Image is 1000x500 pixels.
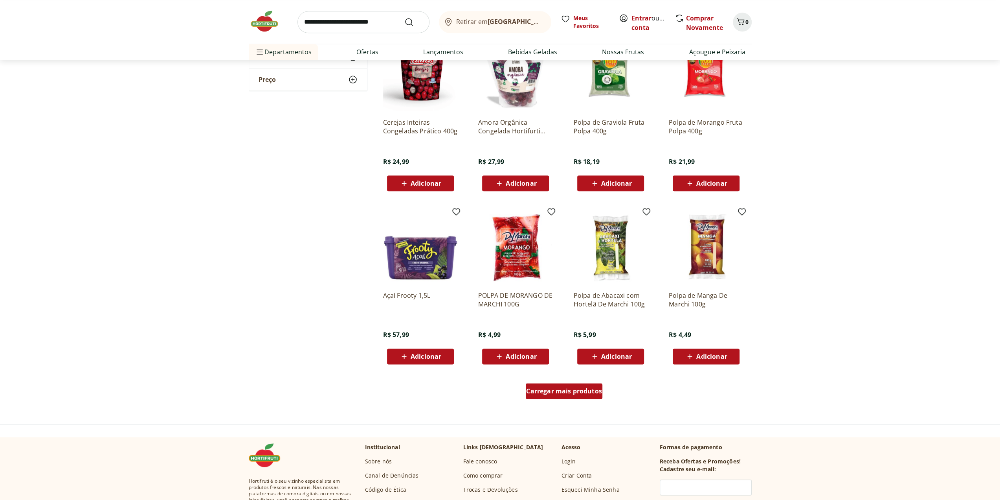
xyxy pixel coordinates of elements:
[561,458,576,465] a: Login
[423,47,463,57] a: Lançamentos
[573,118,648,135] a: Polpa de Graviola Fruta Polpa 400g
[660,443,752,451] p: Formas de pagamento
[526,383,602,402] a: Carregar mais produtos
[482,349,549,364] button: Adicionar
[508,47,557,57] a: Bebidas Geladas
[383,210,458,285] img: Açaí Frooty 1,5L
[573,291,648,308] a: Polpa de Abacaxi com Hortelã De Marchi 100g
[249,443,288,467] img: Hortifruti
[669,118,743,135] a: Polpa de Morango Fruta Polpa 400g
[383,330,409,339] span: R$ 57,99
[669,157,695,166] span: R$ 21,99
[463,443,543,451] p: Links [DEMOGRAPHIC_DATA]
[463,458,497,465] a: Fale conosco
[482,175,549,191] button: Adicionar
[463,486,518,494] a: Trocas e Devoluções
[387,175,454,191] button: Adicionar
[561,486,620,494] a: Esqueci Minha Senha
[365,443,400,451] p: Institucional
[745,18,749,26] span: 0
[631,13,666,32] span: ou
[365,458,392,465] a: Sobre nós
[561,14,609,30] a: Meus Favoritos
[601,180,632,186] span: Adicionar
[561,443,581,451] p: Acesso
[573,157,599,166] span: R$ 18,19
[602,47,644,57] a: Nossas Frutas
[506,180,536,186] span: Adicionar
[660,465,716,473] h3: Cadastre seu e-mail:
[669,37,743,112] img: Polpa de Morango Fruta Polpa 400g
[365,472,419,480] a: Canal de Denúncias
[686,14,723,32] a: Comprar Novamente
[660,458,741,465] h3: Receba Ofertas e Promoções!
[383,291,458,308] a: Açaí Frooty 1,5L
[669,210,743,285] img: Polpa de Manga De Marchi 100g
[439,11,551,33] button: Retirar em[GEOGRAPHIC_DATA]/[GEOGRAPHIC_DATA]
[478,37,553,112] img: Amora Orgânica Congelada Hortifurti Natural da Terra 300g
[411,180,441,186] span: Adicionar
[573,14,609,30] span: Meus Favoritos
[411,353,441,360] span: Adicionar
[601,353,632,360] span: Adicionar
[259,76,276,84] span: Preço
[696,353,727,360] span: Adicionar
[478,210,553,285] img: POLPA DE MORANGO DE MARCHI 100G
[669,291,743,308] a: Polpa de Manga De Marchi 100g
[573,37,648,112] img: Polpa de Graviola Fruta Polpa 400g
[383,37,458,112] img: Cerejas Inteiras Congeladas Prático 400g
[383,157,409,166] span: R$ 24,99
[356,47,378,57] a: Ofertas
[506,353,536,360] span: Adicionar
[255,42,264,61] button: Menu
[561,472,592,480] a: Criar Conta
[673,349,739,364] button: Adicionar
[255,42,312,61] span: Departamentos
[478,118,553,135] a: Amora Orgânica Congelada Hortifurti Natural da Terra 300g
[365,486,406,494] a: Código de Ética
[573,330,596,339] span: R$ 5,99
[488,17,620,26] b: [GEOGRAPHIC_DATA]/[GEOGRAPHIC_DATA]
[387,349,454,364] button: Adicionar
[249,9,288,33] img: Hortifruti
[577,349,644,364] button: Adicionar
[297,11,429,33] input: search
[673,175,739,191] button: Adicionar
[526,388,602,394] span: Carregar mais produtos
[631,14,675,32] a: Criar conta
[463,472,503,480] a: Como comprar
[456,18,543,25] span: Retirar em
[573,210,648,285] img: Polpa de Abacaxi com Hortelã De Marchi 100g
[577,175,644,191] button: Adicionar
[631,14,651,22] a: Entrar
[689,47,745,57] a: Açougue e Peixaria
[478,330,501,339] span: R$ 4,99
[404,17,423,27] button: Submit Search
[478,291,553,308] a: POLPA DE MORANGO DE MARCHI 100G
[669,330,691,339] span: R$ 4,49
[733,13,752,31] button: Carrinho
[383,118,458,135] a: Cerejas Inteiras Congeladas Prático 400g
[478,157,504,166] span: R$ 27,99
[249,69,367,91] button: Preço
[696,180,727,186] span: Adicionar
